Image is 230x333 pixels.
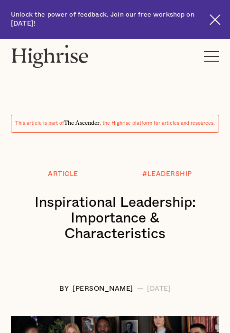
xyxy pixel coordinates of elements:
img: Highrise logo [11,45,89,68]
img: Cross icon [210,14,221,25]
div: [DATE] [147,286,171,293]
div: BY [59,286,69,293]
span: This article is part of [15,121,64,126]
div: [PERSON_NAME] [73,286,133,293]
span: The Ascender [64,118,100,125]
div: Article [48,171,78,178]
div: — [137,286,144,293]
div: #LEADERSHIP [142,171,192,178]
span: , the Highrise platform for articles and resources. [100,121,215,126]
h1: Inspirational Leadership: Importance & Characteristics [20,195,210,242]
